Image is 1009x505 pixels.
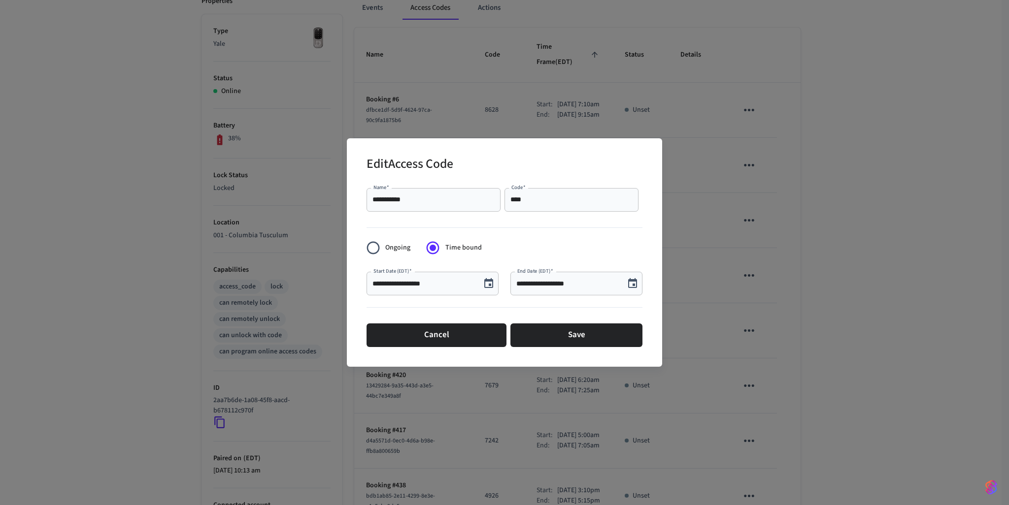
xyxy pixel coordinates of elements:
[517,267,553,275] label: End Date (EDT)
[479,274,499,293] button: Choose date, selected date is Sep 25, 2025
[445,243,482,253] span: Time bound
[623,274,642,293] button: Choose date, selected date is Sep 25, 2025
[367,323,506,347] button: Cancel
[373,267,411,275] label: Start Date (EDT)
[385,243,410,253] span: Ongoing
[373,184,389,191] label: Name
[367,150,453,180] h2: Edit Access Code
[985,479,997,495] img: SeamLogoGradient.69752ec5.svg
[511,184,526,191] label: Code
[510,323,642,347] button: Save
